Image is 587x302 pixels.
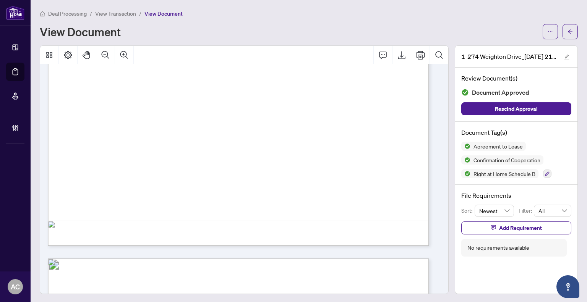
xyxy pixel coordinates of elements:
span: Rescind Approval [495,103,538,115]
span: ellipsis [548,29,553,34]
img: logo [6,6,24,20]
span: AC [11,281,20,292]
span: Agreement to Lease [470,144,526,149]
div: No requirements available [467,244,529,252]
h4: File Requirements [461,191,571,200]
h4: Document Tag(s) [461,128,571,137]
span: arrow-left [568,29,573,34]
span: 1-274 Weighton Drive_[DATE] 21_45_35.pdf [461,52,557,61]
p: Sort: [461,207,475,215]
span: Document Approved [472,87,529,98]
span: Confirmation of Cooperation [470,157,543,163]
span: Deal Processing [48,10,87,17]
img: Document Status [461,89,469,96]
img: Status Icon [461,142,470,151]
button: Open asap [556,275,579,298]
button: Add Requirement [461,221,571,234]
p: Filter: [519,207,534,215]
h1: View Document [40,26,121,38]
span: View Transaction [95,10,136,17]
span: Right at Home Schedule B [470,171,538,176]
span: Newest [479,205,510,216]
span: edit [564,54,569,60]
h4: Review Document(s) [461,74,571,83]
img: Status Icon [461,169,470,178]
li: / [90,9,92,18]
span: All [538,205,567,216]
span: Add Requirement [499,222,542,234]
span: View Document [144,10,183,17]
span: home [40,11,45,16]
button: Rescind Approval [461,102,571,115]
li: / [139,9,141,18]
img: Status Icon [461,155,470,165]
